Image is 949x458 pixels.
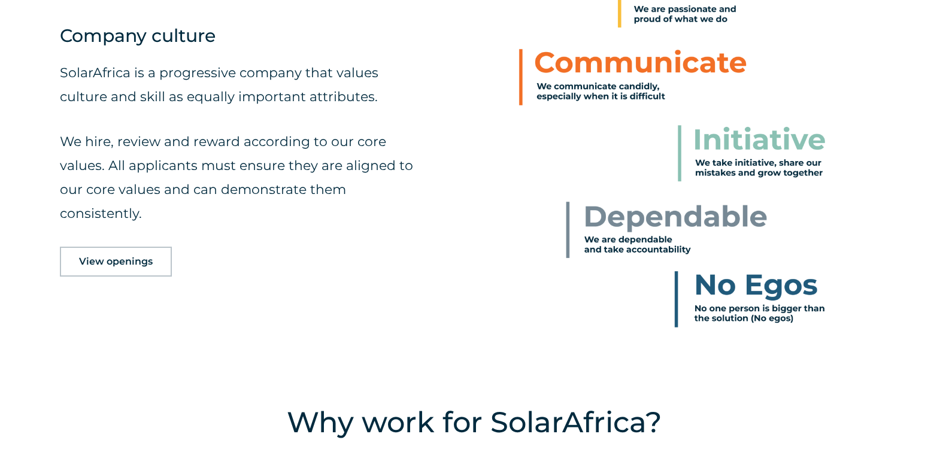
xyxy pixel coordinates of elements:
span: SolarAfrica is a progressive company that values culture and skill as equally important attributes. [60,65,378,105]
a: View openings [60,247,172,277]
h4: Company culture [60,22,427,49]
span: We hire, review and reward according to our core values. All applicants must ensure they are alig... [60,134,413,222]
h4: Why work for SolarAfrica? [171,401,778,443]
span: View openings [79,257,153,266]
